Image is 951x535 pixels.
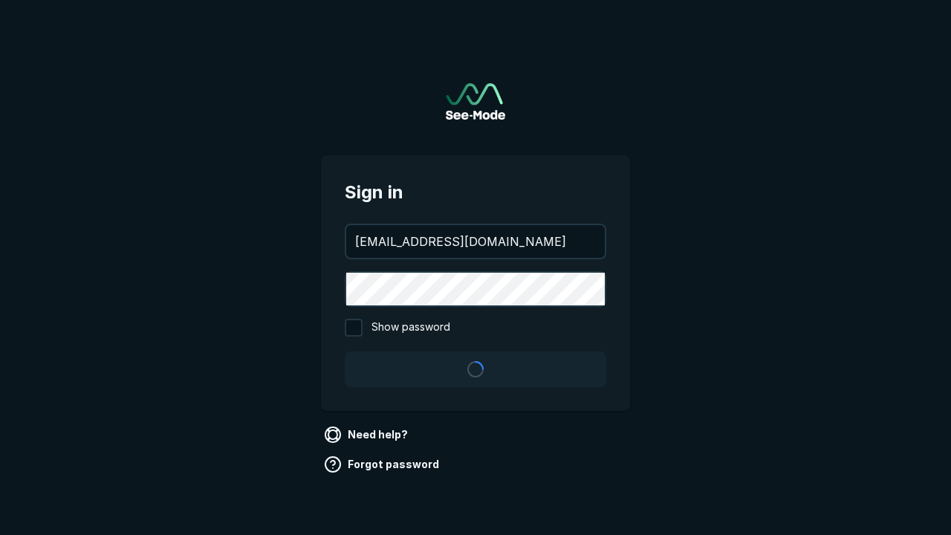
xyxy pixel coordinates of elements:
img: See-Mode Logo [446,83,505,120]
a: Forgot password [321,453,445,476]
a: Go to sign in [446,83,505,120]
a: Need help? [321,423,414,447]
span: Show password [371,319,450,337]
input: your@email.com [346,225,605,258]
span: Sign in [345,179,606,206]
